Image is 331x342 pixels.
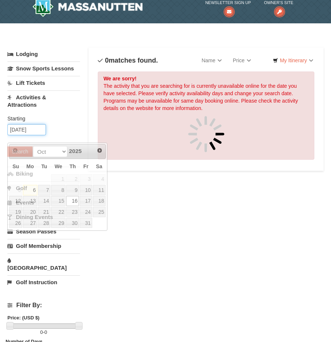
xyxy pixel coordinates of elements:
[268,55,318,66] a: My Itinerary
[188,116,225,153] img: spinner.gif
[80,207,92,217] a: 24
[51,174,66,185] span: 1
[9,207,22,217] a: 19
[7,115,74,122] label: Starting
[7,76,80,90] a: Lift Tickets
[7,225,80,238] a: Season Passes
[97,147,103,153] span: Next
[98,57,158,64] h4: matches found.
[51,196,66,206] a: 15
[7,329,80,336] label: -
[7,90,80,112] a: Activities & Attractions
[93,185,106,195] a: 11
[12,147,18,153] span: Prev
[7,275,80,289] a: Golf Instruction
[94,145,105,156] a: Next
[7,47,80,61] a: Lodging
[7,239,80,253] a: Golf Membership
[9,218,22,228] a: 26
[51,218,66,228] a: 29
[83,163,88,169] span: Friday
[23,207,37,217] a: 20
[38,185,51,195] a: 7
[80,174,92,185] span: 3
[103,76,136,82] strong: We are sorry!
[66,185,79,195] a: 9
[70,163,76,169] span: Thursday
[96,163,102,169] span: Saturday
[51,185,66,195] a: 8
[40,329,43,335] span: 0
[66,218,79,228] a: 30
[9,185,22,195] span: 5
[66,207,79,217] a: 23
[10,145,20,156] a: Prev
[23,196,37,206] a: 13
[93,174,106,185] span: 4
[9,196,22,206] a: 12
[93,207,106,217] a: 25
[38,196,51,206] a: 14
[26,163,34,169] span: Monday
[227,53,257,68] a: Price
[7,62,80,75] a: Snow Sports Lessons
[23,218,37,228] a: 27
[80,185,92,195] a: 10
[13,163,19,169] span: Sunday
[80,218,92,228] a: 31
[80,196,92,206] a: 17
[66,196,79,206] a: 16
[7,302,80,309] h4: Filter By:
[23,185,37,195] a: 6
[44,329,47,335] span: 0
[51,207,66,217] a: 22
[66,174,79,185] span: 2
[196,53,227,68] a: Name
[38,207,51,217] a: 21
[105,57,108,64] span: 0
[7,315,40,321] strong: Price: (USD $)
[54,163,62,169] span: Wednesday
[69,148,81,154] span: 2025
[98,72,314,160] div: The activity that you are searching for is currently unavailable online for the date you have sel...
[7,253,80,275] a: [GEOGRAPHIC_DATA]
[38,218,51,228] a: 28
[41,163,47,169] span: Tuesday
[93,196,106,206] a: 18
